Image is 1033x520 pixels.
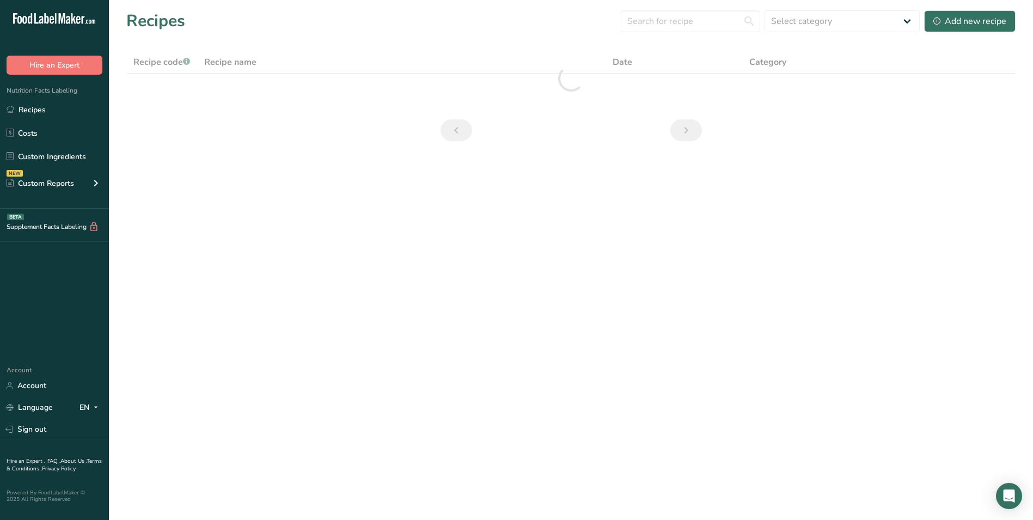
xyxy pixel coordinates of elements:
div: Add new recipe [933,15,1006,28]
a: Next page [670,119,702,141]
button: Add new recipe [924,10,1016,32]
a: About Us . [60,457,87,465]
div: BETA [7,214,24,220]
a: Privacy Policy [42,465,76,473]
div: Powered By FoodLabelMaker © 2025 All Rights Reserved [7,489,102,503]
a: Terms & Conditions . [7,457,102,473]
input: Search for recipe [621,10,760,32]
button: Hire an Expert [7,56,102,75]
div: EN [80,401,102,414]
div: Custom Reports [7,178,74,189]
a: Previous page [441,119,472,141]
div: NEW [7,170,23,177]
a: FAQ . [47,457,60,465]
h1: Recipes [126,9,185,33]
div: Open Intercom Messenger [996,483,1022,509]
a: Hire an Expert . [7,457,45,465]
a: Language [7,398,53,417]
